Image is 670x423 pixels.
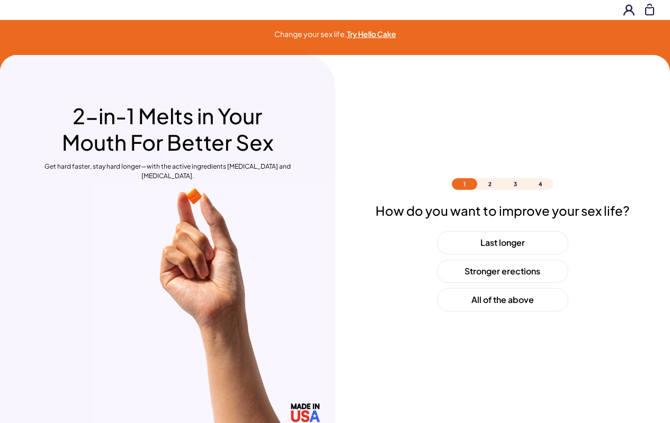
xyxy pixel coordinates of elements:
button: Last longer [437,231,568,254]
a: Try Hello Cake [347,29,396,39]
button: All of the above [437,288,568,311]
p: Get hard faster, stay hard longer—with the active ingredients [MEDICAL_DATA] and [MEDICAL_DATA]. [43,162,291,181]
li: 3 [503,178,528,190]
li: 4 [528,178,553,190]
button: Stronger erections [437,260,568,283]
h2: How do you want to improve your sex life? [376,203,630,218]
h1: 2-in-1 Melts in Your Mouth For Better Sex [43,103,291,156]
li: 2 [477,178,503,190]
li: 1 [452,178,477,190]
